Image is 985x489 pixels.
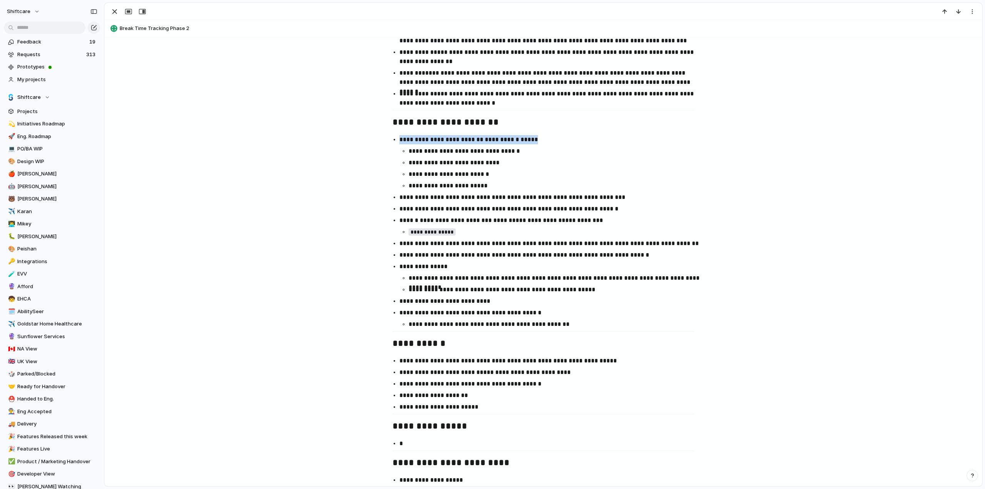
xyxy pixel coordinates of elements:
[4,143,100,155] a: 💻PO/BA WIP
[7,345,15,353] button: 🇨🇦
[8,332,13,341] div: 🔮
[4,118,100,130] div: 💫Initiatives Roadmap
[4,206,100,217] a: ✈️Karan
[17,208,97,215] span: Karan
[4,268,100,280] a: 🧪EVV
[17,183,97,190] span: [PERSON_NAME]
[4,356,100,367] a: 🇬🇧UK View
[4,468,100,480] a: 🎯Developer View
[8,445,13,454] div: 🎉
[17,145,97,153] span: PO/BA WIP
[8,207,13,216] div: ✈️
[7,283,15,290] button: 🔮
[17,295,97,303] span: EHCA
[4,106,100,117] a: Projects
[4,306,100,317] a: 🗓️AbilitySeer
[4,156,100,167] a: 🎨Design WIP
[17,133,97,140] span: Eng. Roadmap
[7,308,15,315] button: 🗓️
[4,36,100,48] a: Feedback19
[4,231,100,242] a: 🐛[PERSON_NAME]
[7,470,15,478] button: 🎯
[17,308,97,315] span: AbilitySeer
[17,270,97,278] span: EVV
[7,245,15,253] button: 🎨
[4,381,100,392] a: 🤝Ready for Handover
[7,158,15,165] button: 🎨
[7,370,15,378] button: 🎲
[8,232,13,241] div: 🐛
[8,220,13,229] div: 👨‍💻
[7,183,15,190] button: 🤖
[8,370,13,379] div: 🎲
[4,181,100,192] div: 🤖[PERSON_NAME]
[8,295,13,304] div: 🧒
[17,283,97,290] span: Afford
[17,433,97,441] span: Features Released this week
[8,320,13,329] div: ✈️
[4,218,100,230] div: 👨‍💻Mikey
[7,145,15,153] button: 💻
[17,420,97,428] span: Delivery
[4,74,100,85] a: My projects
[8,145,13,154] div: 💻
[8,457,13,466] div: ✅
[4,431,100,442] div: 🎉Features Released this week
[4,92,100,103] button: Shiftcare
[4,343,100,355] a: 🇨🇦NA View
[4,331,100,342] a: 🔮Sunflower Services
[4,318,100,330] a: ✈️Goldstar Home Healthcare
[7,445,15,453] button: 🎉
[7,8,30,15] span: shiftcare
[7,133,15,140] button: 🚀
[7,420,15,428] button: 🚚
[17,333,97,340] span: Sunflower Services
[4,168,100,180] a: 🍎[PERSON_NAME]
[7,295,15,303] button: 🧒
[4,368,100,380] div: 🎲Parked/Blocked
[17,358,97,365] span: UK View
[17,170,97,178] span: [PERSON_NAME]
[4,456,100,467] a: ✅Product / Marketing Handover
[8,407,13,416] div: 👨‍🏭
[8,432,13,441] div: 🎉
[8,270,13,279] div: 🧪
[3,5,44,18] button: shiftcare
[4,281,100,292] a: 🔮Afford
[8,357,13,366] div: 🇬🇧
[17,345,97,353] span: NA View
[4,243,100,255] div: 🎨Peishan
[17,458,97,466] span: Product / Marketing Handover
[8,395,13,404] div: ⛑️
[4,256,100,267] a: 🔑Integrations
[7,270,15,278] button: 🧪
[4,443,100,455] a: 🎉Features Live
[7,220,15,228] button: 👨‍💻
[17,158,97,165] span: Design WIP
[17,395,97,403] span: Handed to Eng.
[17,383,97,391] span: Ready for Handover
[7,395,15,403] button: ⛑️
[108,22,978,35] button: Break Time Tracking Phase 2
[7,408,15,416] button: 👨‍🏭
[4,293,100,305] div: 🧒EHCA
[7,333,15,340] button: 🔮
[17,63,97,71] span: Prototypes
[17,38,87,46] span: Feedback
[17,370,97,378] span: Parked/Blocked
[8,420,13,429] div: 🚚
[7,383,15,391] button: 🤝
[17,108,97,115] span: Projects
[120,25,978,32] span: Break Time Tracking Phase 2
[17,245,97,253] span: Peishan
[8,182,13,191] div: 🤖
[8,245,13,254] div: 🎨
